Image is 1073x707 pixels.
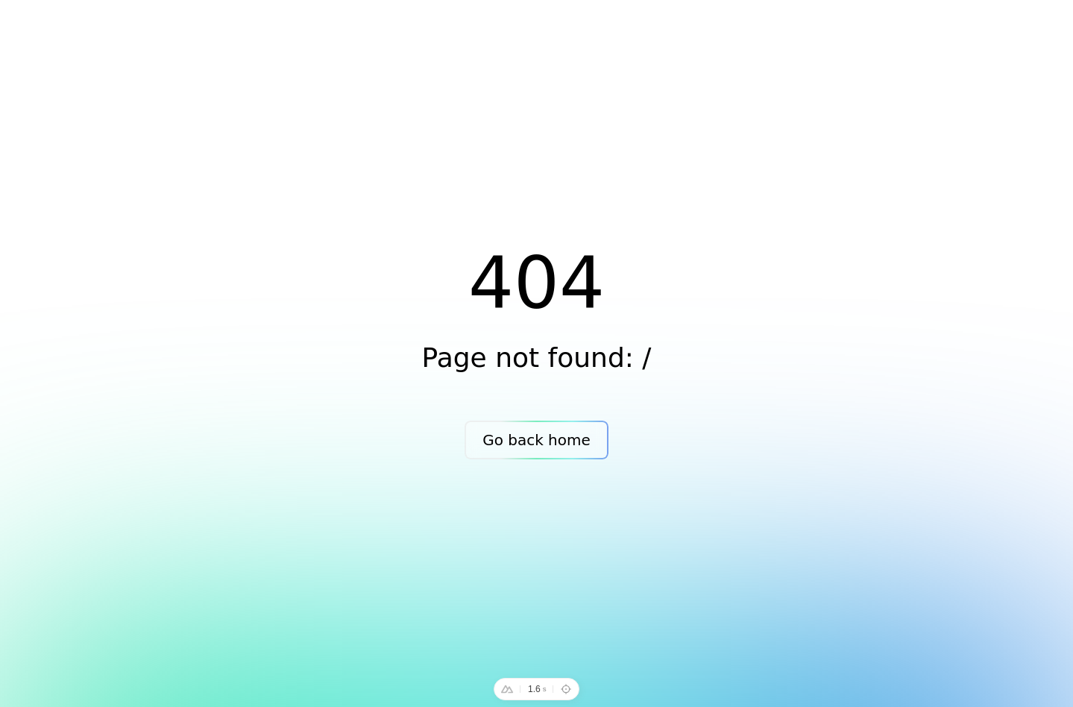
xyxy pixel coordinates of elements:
div: 1.6 [528,685,541,694]
div: App load time [522,685,551,694]
a: Go back home [465,421,608,459]
p: Page not found: / [422,343,652,373]
button: Toggle Component Inspector [555,678,577,700]
h1: 404 [422,248,652,319]
span: s [543,687,547,691]
button: Toggle Nuxt DevTools [496,678,518,700]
